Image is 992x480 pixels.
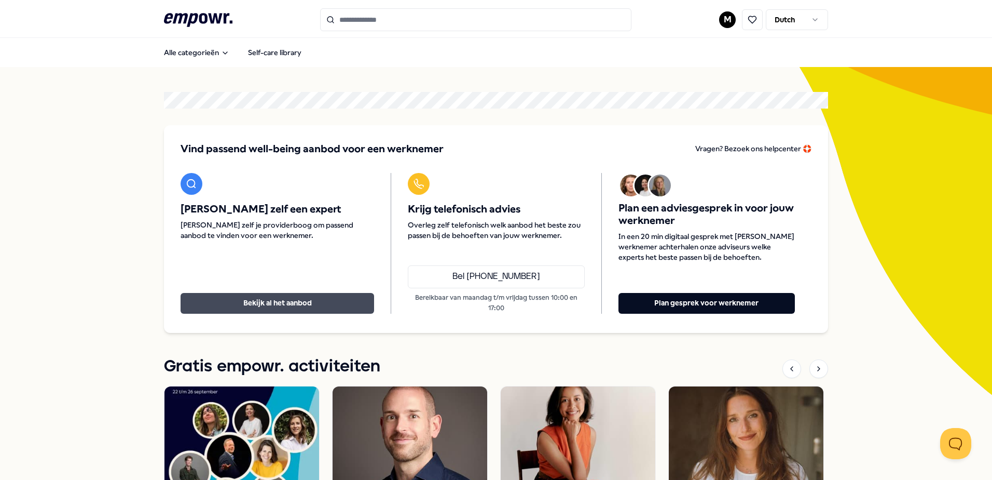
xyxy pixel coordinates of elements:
[618,202,795,227] span: Plan een adviesgesprek in voor jouw werknemer
[181,293,374,314] button: Bekijk al het aanbod
[240,42,310,63] a: Self-care library
[408,265,584,288] a: Bel [PHONE_NUMBER]
[940,428,971,459] iframe: Help Scout Beacon - Open
[649,175,671,196] img: Avatar
[618,231,795,262] span: In een 20 min digitaal gesprek met [PERSON_NAME] werknemer achterhalen onze adviseurs welke exper...
[181,142,444,156] span: Vind passend well-being aanbod voor een werknemer
[695,144,811,153] span: Vragen? Bezoek ons helpcenter 🛟
[181,203,374,216] span: [PERSON_NAME] zelf een expert
[156,42,310,63] nav: Main
[620,175,642,196] img: Avatar
[635,175,656,196] img: Avatar
[320,8,631,31] input: Search for products, categories or subcategories
[618,293,795,314] button: Plan gesprek voor werknemer
[156,42,238,63] button: Alle categorieën
[695,142,811,156] a: Vragen? Bezoek ons helpcenter 🛟
[408,220,584,241] span: Overleg zelf telefonisch welk aanbod het beste zou passen bij de behoeften van jouw werknemer.
[164,354,380,380] h1: Gratis empowr. activiteiten
[181,220,374,241] span: [PERSON_NAME] zelf je providerboog om passend aanbod te vinden voor een werknemer.
[408,203,584,216] span: Krijg telefonisch advies
[408,292,584,314] p: Bereikbaar van maandag t/m vrijdag tussen 10:00 en 17:00
[719,11,736,28] button: M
